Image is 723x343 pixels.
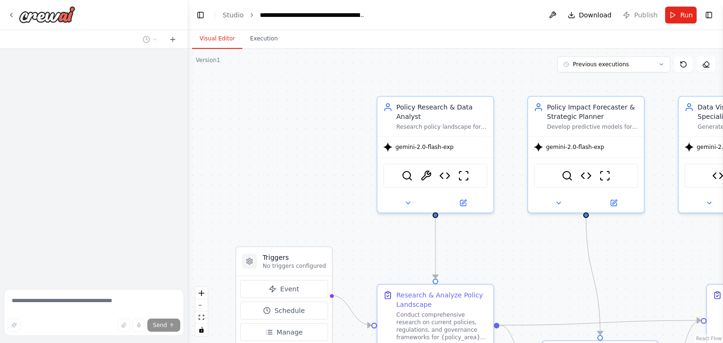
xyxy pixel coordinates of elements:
div: Research & Analyze Policy Landscape [396,290,488,309]
button: Run [665,7,697,23]
button: Schedule [240,302,328,320]
img: SerperDevTool [562,170,573,181]
span: Event [280,284,299,294]
span: Previous executions [573,61,629,68]
img: SerperDevTool [402,170,413,181]
button: zoom in [195,287,208,299]
p: No triggers configured [263,262,326,270]
div: Policy Impact Forecaster & Strategic Planner [547,102,638,121]
span: gemini-2.0-flash-exp [395,143,454,151]
button: Upload files [117,319,130,332]
button: Manage [240,323,328,341]
button: Open in side panel [587,197,640,209]
span: Manage [277,327,303,337]
span: Run [680,10,693,20]
nav: breadcrumb [223,10,366,20]
g: Edge from c7527191-085b-477a-8d55-748dece98a74 to b2e1f728-bc4a-4ad1-867a-2e2dd949eabb [431,217,440,278]
button: Show right sidebar [702,8,715,22]
button: Execution [242,29,285,49]
button: fit view [195,312,208,324]
img: ArxivPaperTool [420,170,432,181]
span: Download [579,10,612,20]
img: Logo [19,6,75,23]
button: Click to speak your automation idea [132,319,145,332]
span: Schedule [274,306,305,315]
button: Event [240,280,328,298]
div: Policy Research & Data AnalystResearch policy landscape for {policy_area} and analyze data trends... [377,96,494,213]
div: Research policy landscape for {policy_area} and analyze data trends, statistics, and patterns fro... [396,123,488,131]
div: Conduct comprehensive research on current policies, regulations, and governance frameworks for {p... [396,311,488,341]
button: Visual Editor [192,29,242,49]
g: Edge from b2e1f728-bc4a-4ad1-867a-2e2dd949eabb to 3fed2c6b-96b3-43d4-a6c5-7da352beb4e3 [499,316,700,330]
g: Edge from 5db73635-0559-4717-8a0e-36b92e96e26b to 7d41805b-d54c-4f1f-a129-aa25199d4752 [581,217,605,335]
button: toggle interactivity [195,324,208,336]
div: Version 1 [196,56,220,64]
img: ScrapeWebsiteTool [458,170,469,181]
button: Improve this prompt [8,319,21,332]
button: Start a new chat [165,34,180,45]
span: gemini-2.0-flash-exp [546,143,604,151]
a: Studio [223,11,244,19]
span: Send [153,321,167,329]
button: Previous executions [557,56,670,72]
div: Develop predictive models for {policy_area}, create comprehensive civic planning strategies, and ... [547,123,638,131]
div: React Flow controls [195,287,208,336]
a: React Flow attribution [696,336,722,341]
img: Policy Data Analysis Tool [580,170,592,181]
button: Switch to previous chat [139,34,161,45]
g: Edge from triggers to b2e1f728-bc4a-4ad1-867a-2e2dd949eabb [331,291,371,330]
button: Open in side panel [436,197,490,209]
h3: Triggers [263,253,326,262]
img: Policy Data Analysis Tool [439,170,450,181]
img: ScrapeWebsiteTool [599,170,611,181]
div: Policy Research & Data Analyst [396,102,488,121]
button: Hide left sidebar [194,8,207,22]
button: Send [147,319,180,332]
button: Download [564,7,616,23]
div: Policy Impact Forecaster & Strategic PlannerDevelop predictive models for {policy_area}, create c... [527,96,645,213]
button: zoom out [195,299,208,312]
